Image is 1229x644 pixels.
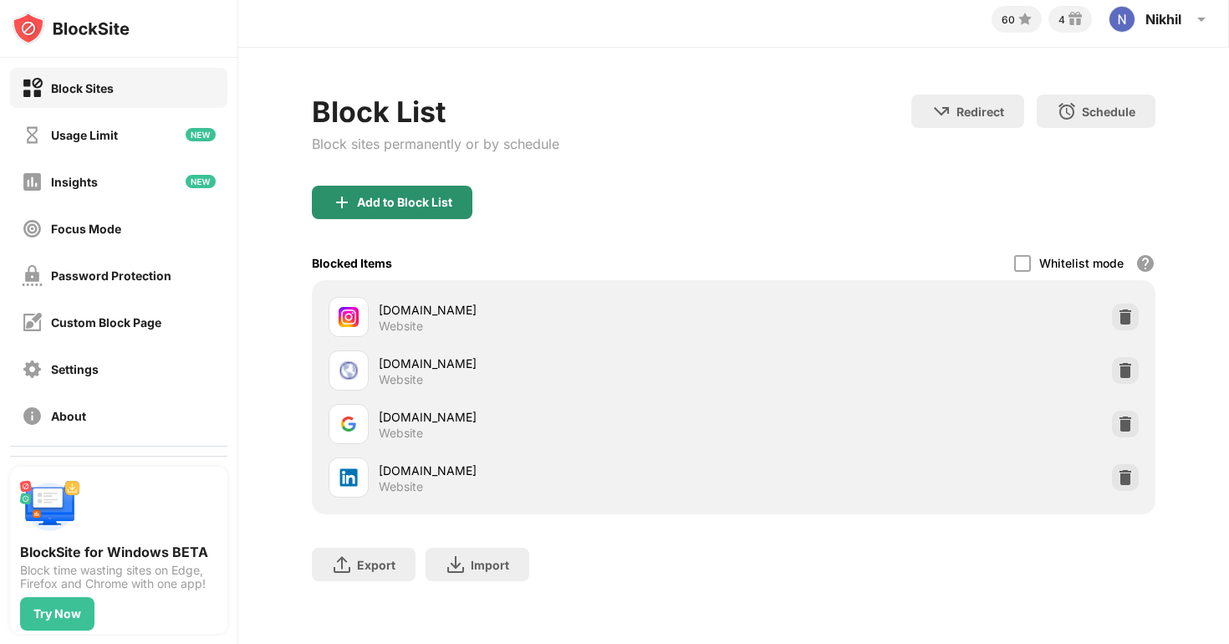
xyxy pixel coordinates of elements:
[51,268,171,283] div: Password Protection
[51,81,114,95] div: Block Sites
[1082,105,1135,119] div: Schedule
[186,128,216,141] img: new-icon.svg
[339,468,359,488] img: favicons
[379,462,733,479] div: [DOMAIN_NAME]
[22,312,43,333] img: customize-block-page-off.svg
[22,406,43,427] img: about-off.svg
[51,409,86,423] div: About
[51,222,121,236] div: Focus Mode
[956,105,1004,119] div: Redirect
[312,95,559,129] div: Block List
[379,426,423,441] div: Website
[339,307,359,327] img: favicons
[20,544,217,560] div: BlockSite for Windows BETA
[1058,13,1065,26] div: 4
[22,265,43,286] img: password-protection-off.svg
[22,78,43,99] img: block-on.svg
[1015,9,1035,29] img: points-small.svg
[51,128,118,142] div: Usage Limit
[51,315,161,330] div: Custom Block Page
[379,301,733,319] div: [DOMAIN_NAME]
[357,558,395,572] div: Export
[1145,11,1181,28] div: Nikhil
[379,408,733,426] div: [DOMAIN_NAME]
[379,319,423,334] div: Website
[22,218,43,239] img: focus-off.svg
[1002,13,1015,26] div: 60
[357,196,452,209] div: Add to Block List
[51,362,99,376] div: Settings
[312,135,559,152] div: Block sites permanently or by schedule
[379,372,423,387] div: Website
[12,12,130,45] img: logo-blocksite.svg
[471,558,509,572] div: Import
[20,564,217,590] div: Block time wasting sites on Edge, Firefox and Chrome with one app!
[22,171,43,192] img: insights-off.svg
[51,175,98,189] div: Insights
[22,125,43,146] img: time-usage-off.svg
[1065,9,1085,29] img: reward-small.svg
[1109,6,1135,33] img: ACg8ocIdhClVUno8T7ckEG2pQ-xhfh_bn5fmRV32nyCSxeAh=s96-c
[33,607,81,621] div: Try Now
[1039,256,1124,270] div: Whitelist mode
[339,414,359,434] img: favicons
[312,256,392,270] div: Blocked Items
[379,479,423,494] div: Website
[379,355,733,372] div: [DOMAIN_NAME]
[20,477,80,537] img: push-desktop.svg
[186,175,216,188] img: new-icon.svg
[339,360,359,381] img: favicons
[22,359,43,380] img: settings-off.svg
